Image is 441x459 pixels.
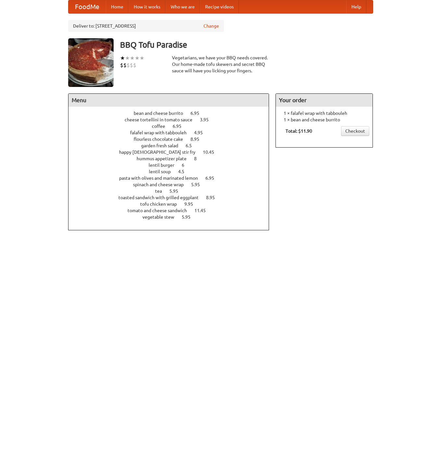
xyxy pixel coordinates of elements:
[134,111,211,116] a: bean and cheese burrito 6.95
[120,62,123,69] li: $
[134,111,190,116] span: bean and cheese burrito
[134,137,190,142] span: flourless chocolate cake
[137,156,193,161] span: hummus appetizer plate
[119,150,202,155] span: happy [DEMOGRAPHIC_DATA] stir fry
[149,169,177,174] span: lentil soup
[133,182,212,187] a: spinach and cheese wrap 5.95
[127,62,130,69] li: $
[130,130,215,135] a: falafel wrap with tabbouleh 4.95
[130,130,193,135] span: falafel wrap with tabbouleh
[155,188,168,194] span: tea
[286,128,312,134] b: Total: $11.90
[149,163,196,168] a: lentil burger 6
[200,0,239,13] a: Recipe videos
[68,38,114,87] img: angular.jpg
[279,110,369,116] li: 1 × falafel wrap with tabbouleh
[119,175,204,181] span: pasta with olives and marinated lemon
[190,111,206,116] span: 6.95
[119,175,226,181] a: pasta with olives and marinated lemon 6.95
[123,62,127,69] li: $
[194,130,209,135] span: 4.95
[140,201,183,207] span: tofu chicken wrap
[276,94,373,107] h4: Your order
[152,124,193,129] a: coffee 6.95
[140,54,144,62] li: ★
[194,156,203,161] span: 8
[186,143,198,148] span: 6.5
[120,54,125,62] li: ★
[172,54,269,74] div: Vegetarians, we have your BBQ needs covered. Our home-made tofu skewers and secret BBQ sauce will...
[173,124,188,129] span: 6.95
[152,124,172,129] span: coffee
[128,208,218,213] a: tomato and cheese sandwich 11.45
[125,54,130,62] li: ★
[141,143,185,148] span: garden fresh salad
[130,62,133,69] li: $
[169,188,185,194] span: 5.95
[141,143,204,148] a: garden fresh salad 6.5
[137,156,209,161] a: hummus appetizer plate 8
[118,195,205,200] span: toasted sandwich with grilled eggplant
[140,201,205,207] a: tofu chicken wrap 9.95
[191,182,206,187] span: 5.95
[203,150,221,155] span: 10.45
[68,94,269,107] h4: Menu
[194,208,212,213] span: 11.45
[134,137,211,142] a: flourless chocolate cake 8.95
[149,169,196,174] a: lentil soup 4.5
[133,182,190,187] span: spinach and cheese wrap
[130,54,135,62] li: ★
[190,137,206,142] span: 8.95
[200,117,215,122] span: 3.95
[182,214,197,220] span: 5.95
[165,0,200,13] a: Who we are
[178,169,191,174] span: 4.5
[120,38,373,51] h3: BBQ Tofu Paradise
[133,62,136,69] li: $
[142,214,181,220] span: vegetable stew
[68,20,224,32] div: Deliver to: [STREET_ADDRESS]
[135,54,140,62] li: ★
[125,117,199,122] span: cheese tortellini in tomato sauce
[128,208,193,213] span: tomato and cheese sandwich
[129,0,165,13] a: How it works
[279,116,369,123] li: 1 × bean and cheese burrito
[142,214,202,220] a: vegetable stew 5.95
[346,0,366,13] a: Help
[184,201,200,207] span: 9.95
[68,0,106,13] a: FoodMe
[125,117,221,122] a: cheese tortellini in tomato sauce 3.95
[119,150,226,155] a: happy [DEMOGRAPHIC_DATA] stir fry 10.45
[155,188,190,194] a: tea 5.95
[149,163,181,168] span: lentil burger
[118,195,227,200] a: toasted sandwich with grilled eggplant 8.95
[106,0,129,13] a: Home
[182,163,191,168] span: 6
[205,175,221,181] span: 6.95
[206,195,221,200] span: 8.95
[341,126,369,136] a: Checkout
[203,23,219,29] a: Change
